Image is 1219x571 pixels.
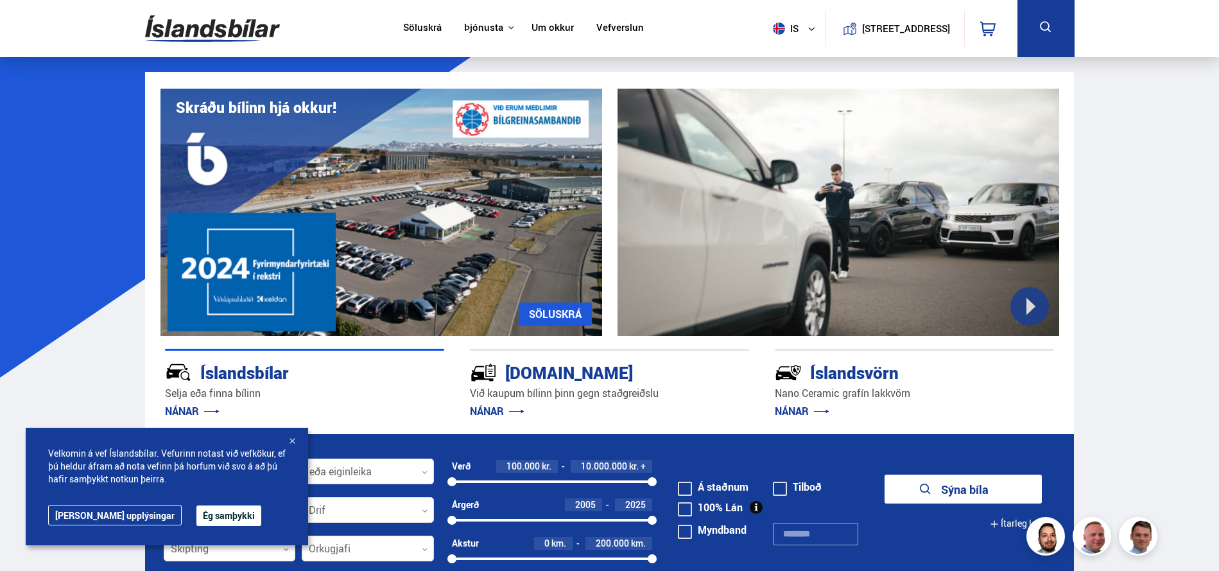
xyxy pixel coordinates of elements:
[176,99,336,116] h1: Skráðu bílinn hjá okkur!
[641,461,646,471] span: +
[575,498,596,511] span: 2005
[1121,519,1159,558] img: FbJEzSuNWCJXmdc-.webp
[452,500,479,510] div: Árgerð
[48,505,182,525] a: [PERSON_NAME] upplýsingar
[165,360,399,383] div: Íslandsbílar
[775,359,802,386] img: -Svtn6bYgwAsiwNX.svg
[773,482,822,492] label: Tilboð
[544,537,549,549] span: 0
[464,22,503,34] button: Þjónusta
[833,10,957,47] a: [STREET_ADDRESS]
[678,502,743,513] label: 100% Lán
[519,303,592,326] a: SÖLUSKRÁ
[1075,519,1113,558] img: siFngHWaQ9KaOqBr.png
[145,8,280,49] img: G0Ugv5HjCgRt.svg
[470,359,497,386] img: tr5P-W3DuiFaO7aO.svg
[581,460,627,472] span: 10.000.000
[775,386,1054,401] p: Nano Ceramic grafín lakkvörn
[678,482,748,492] label: Á staðnum
[165,404,220,418] a: NÁNAR
[1028,519,1067,558] img: nhp88E3Fdnt1Opn2.png
[629,461,639,471] span: kr.
[773,22,785,35] img: svg+xml;base64,PHN2ZyB4bWxucz0iaHR0cDovL3d3dy53My5vcmcvMjAwMC9zdmciIHdpZHRoPSI1MTIiIGhlaWdodD0iNT...
[678,525,747,535] label: Myndband
[631,538,646,549] span: km.
[775,404,829,418] a: NÁNAR
[165,386,444,401] p: Selja eða finna bílinn
[48,447,286,486] span: Velkomin á vef Íslandsbílar. Vefurinn notast við vefkökur, ef þú heldur áfram að nota vefinn þá h...
[403,22,442,35] a: Söluskrá
[452,461,471,471] div: Verð
[596,537,629,549] span: 200.000
[470,404,524,418] a: NÁNAR
[867,23,946,34] button: [STREET_ADDRESS]
[775,360,1008,383] div: Íslandsvörn
[625,498,646,511] span: 2025
[165,359,192,386] img: JRvxyua_JYH6wB4c.svg
[768,10,826,48] button: is
[470,360,704,383] div: [DOMAIN_NAME]
[160,89,602,336] img: eKx6w-_Home_640_.png
[551,538,566,549] span: km.
[990,509,1042,538] button: Ítarleg leit
[768,22,800,35] span: is
[470,386,749,401] p: Við kaupum bílinn þinn gegn staðgreiðslu
[885,475,1042,504] button: Sýna bíla
[596,22,644,35] a: Vefverslun
[452,538,479,549] div: Akstur
[532,22,574,35] a: Um okkur
[506,460,540,472] span: 100.000
[196,505,261,526] button: Ég samþykki
[542,461,551,471] span: kr.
